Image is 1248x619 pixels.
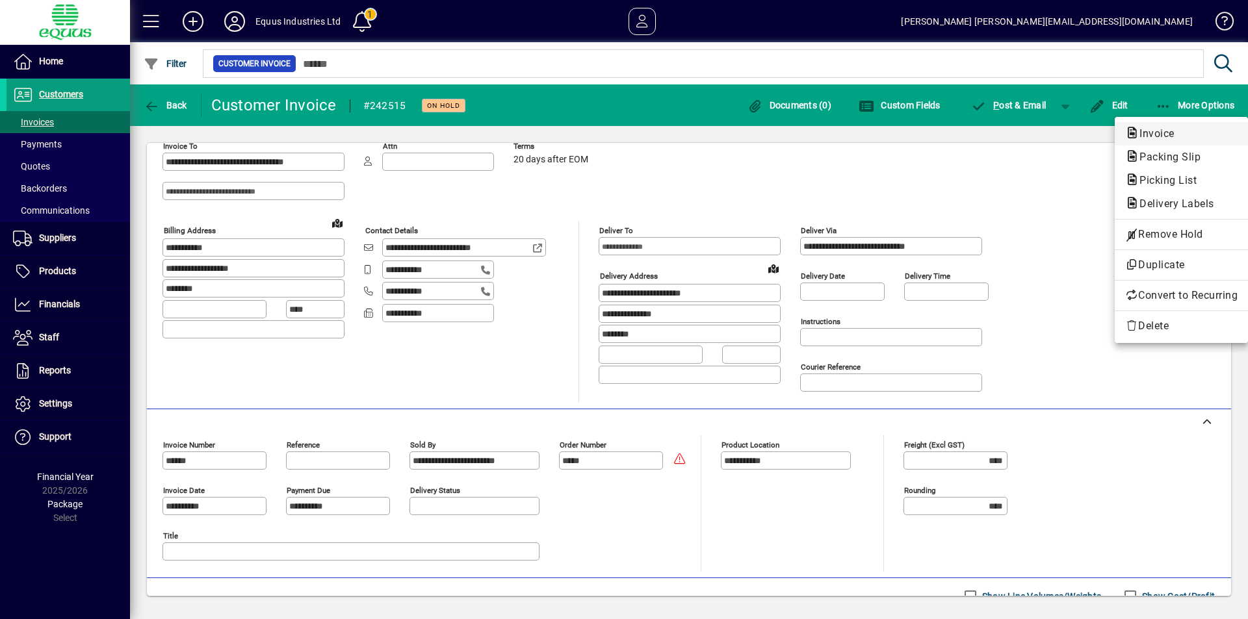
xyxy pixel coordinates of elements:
span: Remove Hold [1125,227,1238,242]
span: Packing Slip [1125,151,1207,163]
span: Delete [1125,318,1238,334]
span: Delivery Labels [1125,197,1221,210]
span: Invoice [1125,127,1181,140]
span: Convert to Recurring [1125,288,1238,303]
span: Duplicate [1125,257,1238,273]
span: Picking List [1125,174,1203,186]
